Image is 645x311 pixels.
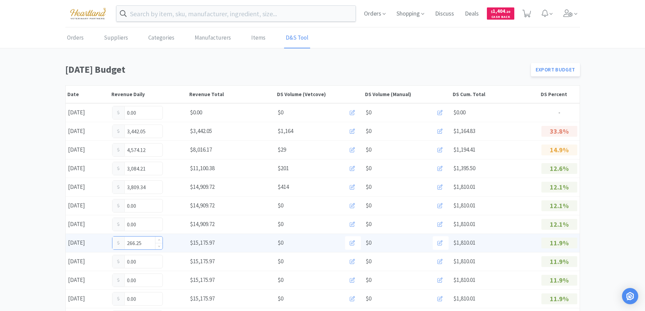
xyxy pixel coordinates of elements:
span: $0 [278,257,283,266]
h1: [DATE] Budget [65,62,527,77]
span: $1,810.01 [453,183,475,191]
div: [DATE] [66,292,110,306]
span: $1,810.01 [453,202,475,209]
div: [DATE] [66,273,110,287]
span: $0 [366,257,371,266]
span: $0 [278,294,283,303]
span: $0 [278,220,283,229]
span: $15,175.97 [190,295,215,302]
span: $15,175.97 [190,239,215,246]
span: Cash Back [491,15,510,20]
a: Suppliers [102,28,130,48]
input: Search by item, sku, manufacturer, ingredient, size... [116,6,356,21]
div: Open Intercom Messenger [622,288,638,304]
div: [DATE] [66,124,110,138]
a: D&S Tool [284,28,310,48]
a: $1,404.20Cash Back [487,4,514,23]
span: $14,909.72 [190,220,215,228]
span: $14,909.72 [190,202,215,209]
span: $0 [278,275,283,285]
div: [DATE] [66,143,110,157]
div: DS Volume (Vetcove) [277,91,362,97]
i: icon: down [158,245,160,247]
span: $0 [366,182,371,192]
div: DS Percent [541,91,578,97]
div: DS Cum. Total [453,91,537,97]
p: 11.9% [541,256,577,267]
a: Categories [147,28,176,48]
span: $0 [366,108,371,117]
span: Decrease Value [155,243,163,249]
span: $1,395.50 [453,164,475,172]
span: $0 [278,238,283,247]
span: $1,810.01 [453,276,475,284]
span: Increase Value [155,237,163,243]
p: 12.1% [541,200,577,211]
div: [DATE] [66,217,110,231]
span: $0 [366,164,371,173]
p: 33.8% [541,126,577,137]
a: Deals [462,11,481,17]
span: $0 [366,220,371,229]
span: $0.00 [453,109,466,116]
p: 11.9% [541,293,577,304]
span: $29 [278,145,286,154]
i: icon: up [158,239,160,241]
div: Revenue Total [189,91,274,97]
img: cad7bdf275c640399d9c6e0c56f98fd2_10.png [65,4,111,23]
span: $15,175.97 [190,258,215,265]
span: $1,810.01 [453,295,475,302]
span: $0 [366,201,371,210]
span: $0 [366,294,371,303]
div: [DATE] [66,161,110,175]
div: [DATE] [66,180,110,194]
p: 12.1% [541,219,577,230]
a: Manufacturers [193,28,233,48]
span: $201 [278,164,289,173]
div: [DATE] [66,236,110,250]
p: 12.6% [541,163,577,174]
span: $11,100.38 [190,164,215,172]
a: Items [250,28,267,48]
span: . 20 [505,9,510,14]
span: $0 [366,275,371,285]
span: $414 [278,182,289,192]
span: $8,016.17 [190,146,212,153]
div: Date [67,91,108,97]
span: $0 [366,145,371,154]
div: [DATE] [66,254,110,268]
div: [DATE] [66,106,110,119]
span: $1,810.01 [453,239,475,246]
div: DS Volume (Manual) [365,91,450,97]
a: Export Budget [531,63,580,76]
span: $0.00 [190,109,202,116]
div: [DATE] [66,199,110,213]
span: $ [491,9,493,14]
a: Discuss [432,11,457,17]
span: 1,404 [491,8,510,14]
span: $0 [278,108,283,117]
span: $1,164 [278,127,293,136]
span: $15,175.97 [190,276,215,284]
span: $1,810.01 [453,258,475,265]
span: $0 [278,201,283,210]
div: Revenue Daily [111,91,186,97]
span: $1,194.41 [453,146,475,153]
a: Orders [65,28,85,48]
span: $0 [366,238,371,247]
span: $0 [366,127,371,136]
p: 14.9% [541,145,577,155]
span: $14,909.72 [190,183,215,191]
span: $3,442.05 [190,127,212,135]
p: 12.1% [541,182,577,193]
span: $1,164.83 [453,127,475,135]
p: 11.9% [541,275,577,286]
span: $1,810.01 [453,220,475,228]
p: 11.9% [541,238,577,248]
p: - [541,108,577,117]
